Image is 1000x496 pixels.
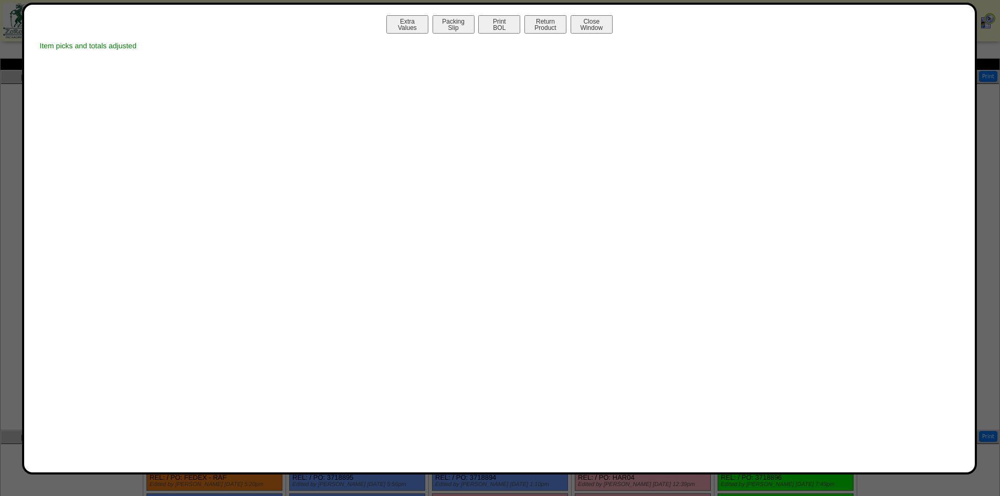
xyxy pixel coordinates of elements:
button: ExtraValues [386,15,428,34]
button: PackingSlip [433,15,475,34]
a: CloseWindow [570,24,614,31]
button: ReturnProduct [524,15,566,34]
a: PackingSlip [431,24,478,31]
a: PrintBOL [477,24,523,31]
div: Item picks and totals adjusted [35,36,965,55]
button: PrintBOL [478,15,520,34]
button: CloseWindow [571,15,613,34]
